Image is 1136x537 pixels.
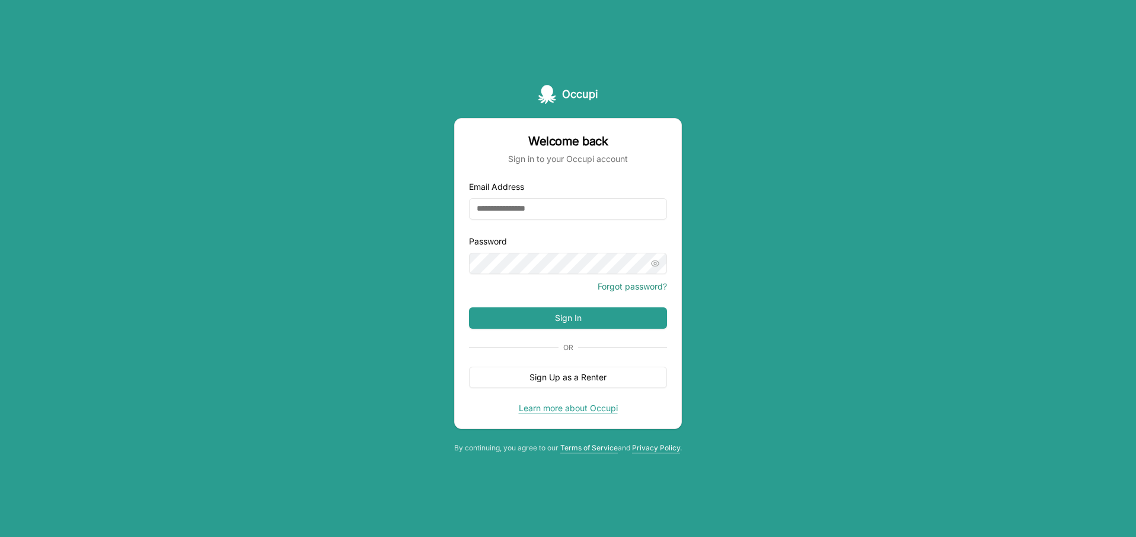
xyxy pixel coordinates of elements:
[598,281,667,293] button: Forgot password?
[469,236,507,246] label: Password
[538,85,598,104] a: Occupi
[469,182,524,192] label: Email Address
[469,307,667,329] button: Sign In
[632,443,680,452] a: Privacy Policy
[559,343,578,352] span: Or
[469,133,667,150] div: Welcome back
[519,403,618,413] a: Learn more about Occupi
[562,86,598,103] span: Occupi
[469,153,667,165] div: Sign in to your Occupi account
[469,367,667,388] button: Sign Up as a Renter
[560,443,618,452] a: Terms of Service
[454,443,682,453] div: By continuing, you agree to our and .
